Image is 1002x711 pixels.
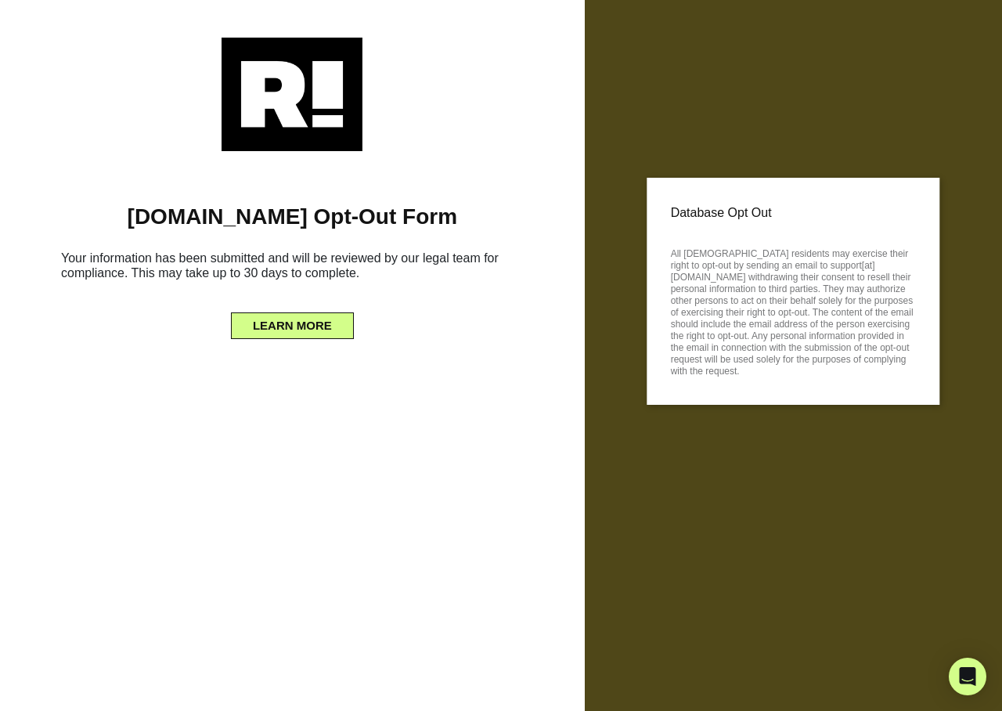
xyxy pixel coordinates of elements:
img: Retention.com [222,38,362,151]
a: LEARN MORE [231,315,354,327]
button: LEARN MORE [231,312,354,339]
p: All [DEMOGRAPHIC_DATA] residents may exercise their right to opt-out by sending an email to suppo... [671,244,916,377]
h1: [DOMAIN_NAME] Opt-Out Form [23,204,561,230]
div: Open Intercom Messenger [949,658,986,695]
h6: Your information has been submitted and will be reviewed by our legal team for compliance. This m... [23,244,561,293]
p: Database Opt Out [671,201,916,225]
